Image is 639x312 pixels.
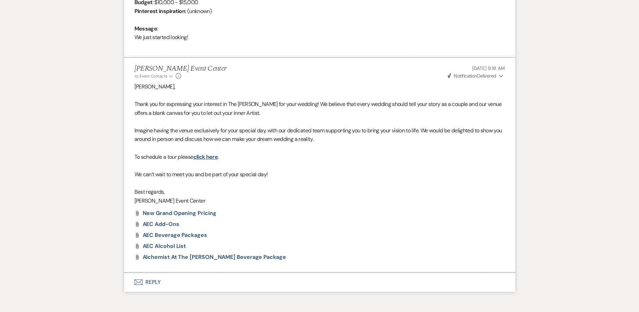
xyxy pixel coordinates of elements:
a: click here [193,153,218,160]
h5: [PERSON_NAME] Event Center [134,64,226,73]
span: AEC Beverage Packages [143,231,207,239]
a: Alchemist at The [PERSON_NAME] Beverage Package [143,254,286,260]
span: To schedule a tour please [134,153,193,160]
span: New Grand Opening Pricing [143,209,216,217]
button: NotificationDelivered [447,72,505,80]
p: [PERSON_NAME], [134,82,505,91]
a: AEC Alcohol List [143,243,186,249]
span: We can’t wait to meet you and be part of your special day! [134,171,268,178]
span: to: Event Contacts [134,73,167,79]
span: [DATE] 9:18 AM [472,65,505,71]
a: AEC Add-Ons [143,221,179,227]
span: Thank you for expressing your interest in The [PERSON_NAME] for your wedding! We believe that eve... [134,100,502,117]
a: AEC Beverage Packages [143,232,207,238]
p: [PERSON_NAME] Event Center [134,196,505,205]
button: Reply [124,273,515,292]
span: AEC Add-Ons [143,220,179,228]
span: Delivered [448,73,496,79]
span: . [218,153,218,160]
a: New Grand Opening Pricing [143,211,216,216]
span: Alchemist at The [PERSON_NAME] Beverage Package [143,253,286,261]
span: Best regards, [134,188,165,195]
span: Imagine having the venue exclusively for your special day, with our dedicated team supporting you... [134,127,502,143]
b: Message [134,25,157,32]
span: AEC Alcohol List [143,242,186,250]
button: to: Event Contacts [134,73,174,79]
span: Notification [454,73,477,79]
b: Pinterest inspiration [134,8,186,15]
